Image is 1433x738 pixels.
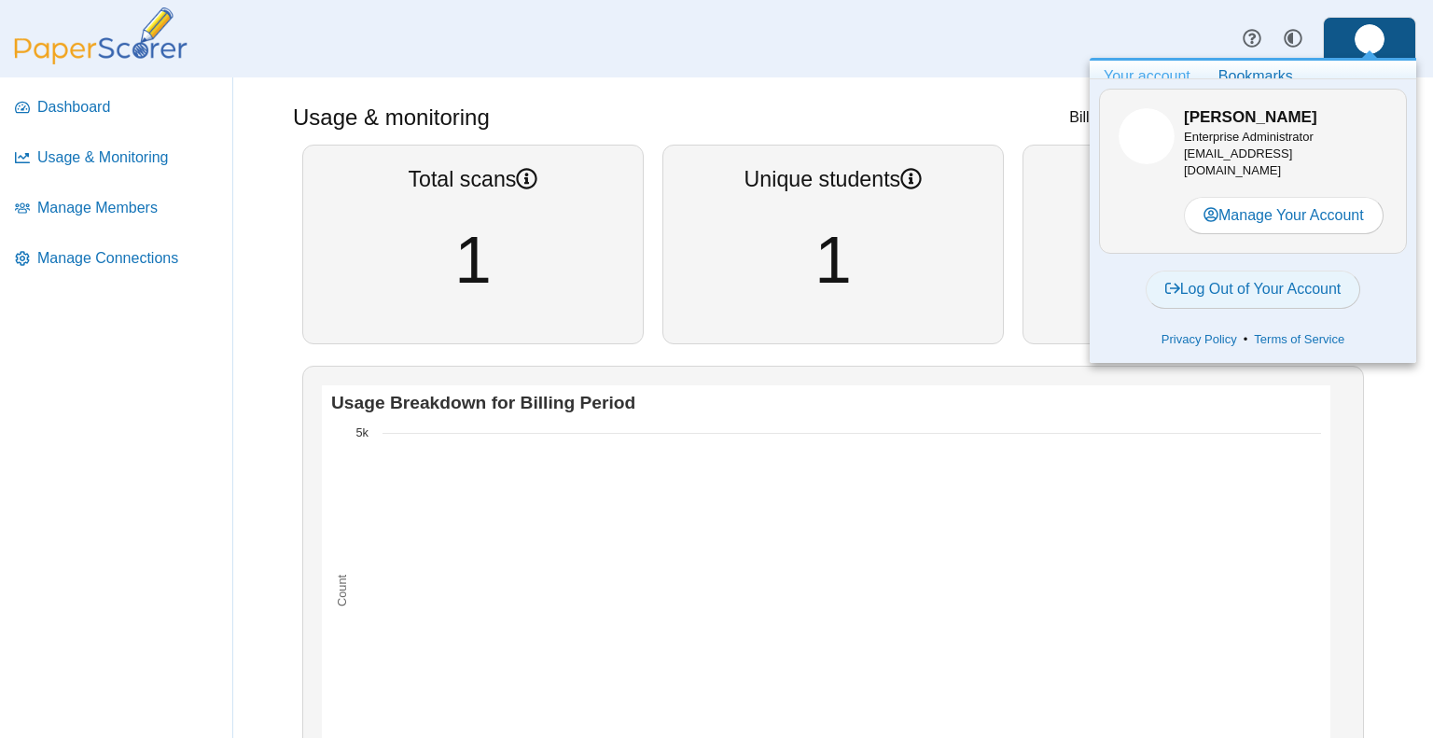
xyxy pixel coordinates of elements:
a: Log Out of Your Account [1146,271,1361,308]
img: PaperScorer [7,7,194,64]
a: Usage & Monitoring [7,135,227,180]
div: Unique teachers [1042,164,1344,194]
h1: Usage & monitoring [293,102,490,133]
a: Terms of Service [1247,330,1351,349]
text: Count [335,574,349,606]
div: Billing period: [1069,100,1164,135]
a: PaperScorer [7,51,194,67]
span: Dashboard [37,97,219,118]
h3: [PERSON_NAME] [1184,106,1387,129]
img: ps.Cr07iTQyhowsecUX [1119,108,1175,164]
span: Usage & Monitoring [37,147,219,168]
span: Manage Connections [37,248,219,269]
text: Usage Breakdown for Billing Period [331,393,635,412]
span: Enterprise Administrator [1184,130,1314,144]
div: 1 [682,214,984,307]
a: Manage Members [7,186,227,230]
div: 1 [322,214,624,307]
a: Manage Your Account [1184,197,1384,234]
a: Manage Connections [7,236,227,281]
span: Manage Members [37,198,219,218]
div: [EMAIL_ADDRESS][DOMAIN_NAME] [1184,129,1387,180]
a: Bookmarks [1204,61,1307,92]
text: 5k [355,425,369,439]
a: Your account [1090,61,1204,92]
img: ps.Cr07iTQyhowsecUX [1355,24,1384,54]
a: ps.Cr07iTQyhowsecUX [1323,17,1416,62]
div: 1 [1042,214,1344,307]
div: Unique students [682,164,984,194]
a: Privacy Policy [1155,330,1244,349]
span: Chris Howatt [1119,108,1175,164]
div: • [1099,326,1407,354]
span: Chris Howatt [1355,24,1384,54]
a: Dashboard [7,85,227,130]
div: Total scans [322,164,624,194]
